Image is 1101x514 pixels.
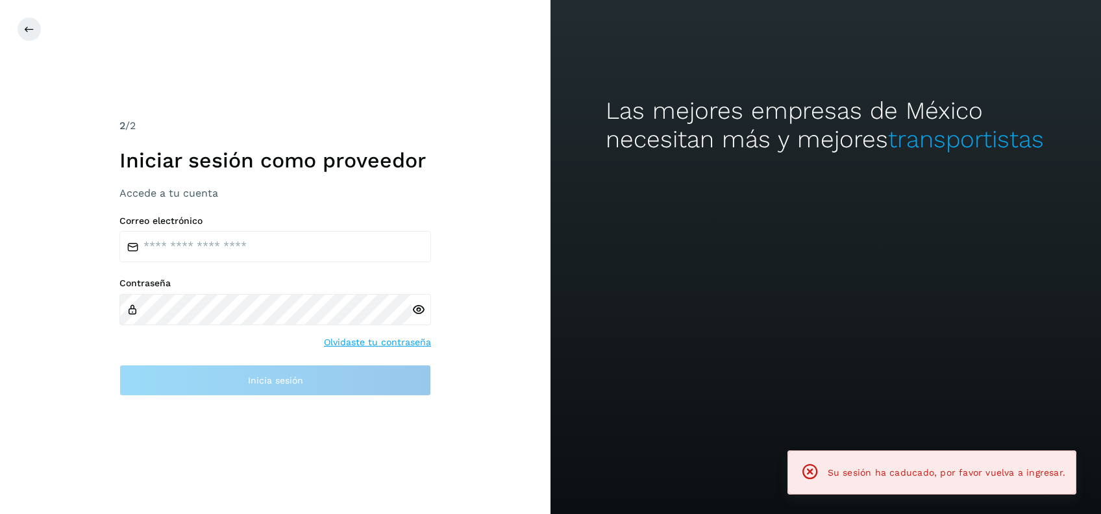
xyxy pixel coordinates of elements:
[119,365,431,396] button: Inicia sesión
[606,97,1046,154] h2: Las mejores empresas de México necesitan más y mejores
[828,467,1065,478] span: Su sesión ha caducado, por favor vuelva a ingresar.
[119,278,431,289] label: Contraseña
[119,119,125,132] span: 2
[119,215,431,226] label: Correo electrónico
[119,148,431,173] h1: Iniciar sesión como proveedor
[119,187,431,199] h3: Accede a tu cuenta
[324,336,431,349] a: Olvidaste tu contraseña
[248,376,303,385] span: Inicia sesión
[119,118,431,134] div: /2
[888,125,1044,153] span: transportistas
